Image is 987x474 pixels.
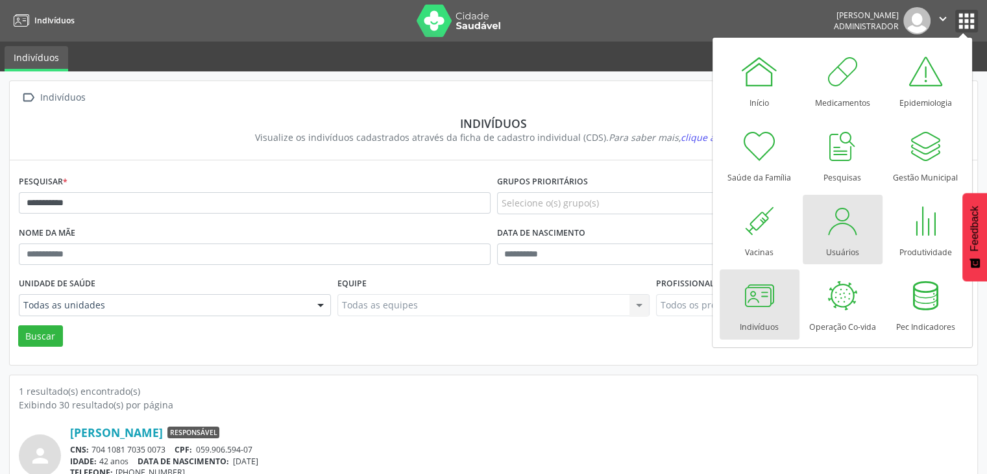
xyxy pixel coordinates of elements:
[5,46,68,71] a: Indivíduos
[19,172,67,192] label: Pesquisar
[167,427,219,438] span: Responsável
[19,398,968,412] div: Exibindo 30 resultado(s) por página
[886,120,966,190] a: Gestão Municipal
[886,269,966,339] a: Pec Indicadores
[834,10,899,21] div: [PERSON_NAME]
[70,444,968,455] div: 704 1081 7035 0073
[28,131,959,144] div: Visualize os indivíduos cadastrados através da ficha de cadastro individual (CDS).
[803,269,883,339] a: Operação Co-vida
[502,196,599,210] span: Selecione o(s) grupo(s)
[969,206,981,251] span: Feedback
[70,456,968,467] div: 42 anos
[720,45,799,115] a: Início
[656,274,714,294] label: Profissional
[936,12,950,26] i: 
[903,7,931,34] img: img
[720,269,799,339] a: Indivíduos
[19,384,968,398] div: 1 resultado(s) encontrado(s)
[962,193,987,281] button: Feedback - Mostrar pesquisa
[886,195,966,264] a: Produtividade
[720,120,799,190] a: Saúde da Família
[337,274,367,294] label: Equipe
[834,21,899,32] span: Administrador
[609,131,732,143] i: Para saber mais,
[19,88,88,107] a:  Indivíduos
[38,88,88,107] div: Indivíduos
[9,10,75,31] a: Indivíduos
[497,223,585,243] label: Data de nascimento
[803,45,883,115] a: Medicamentos
[19,223,75,243] label: Nome da mãe
[720,195,799,264] a: Vacinas
[803,195,883,264] a: Usuários
[803,120,883,190] a: Pesquisas
[19,88,38,107] i: 
[955,10,978,32] button: apps
[18,325,63,347] button: Buscar
[29,444,52,468] i: person
[70,425,163,440] a: [PERSON_NAME]
[175,444,192,455] span: CPF:
[28,116,959,131] div: Indivíduos
[233,456,258,467] span: [DATE]
[19,274,95,294] label: Unidade de saúde
[681,131,732,143] span: clique aqui!
[497,172,588,192] label: Grupos prioritários
[886,45,966,115] a: Epidemiologia
[70,456,97,467] span: IDADE:
[23,299,304,312] span: Todas as unidades
[70,444,89,455] span: CNS:
[931,7,955,34] button: 
[196,444,252,455] span: 059.906.594-07
[138,456,229,467] span: DATA DE NASCIMENTO:
[34,15,75,26] span: Indivíduos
